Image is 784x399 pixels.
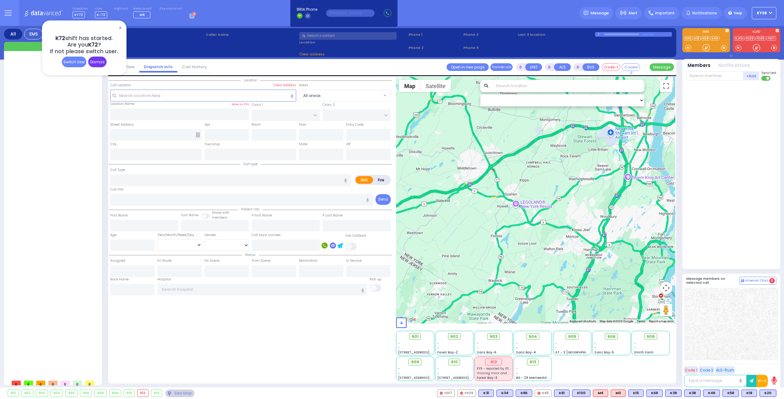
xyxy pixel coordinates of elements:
[699,366,714,374] button: Code 2
[756,36,766,41] a: FD35
[516,390,532,397] div: K86
[607,334,616,340] span: 906
[24,29,43,39] div: EMS
[110,90,296,101] input: Search location here
[88,57,107,67] div: Dismiss
[463,32,516,37] span: Phone 3
[496,390,513,397] div: K34
[299,90,382,101] span: All areas
[196,132,200,137] span: Other building occupants
[594,341,596,345] span: -
[22,390,33,397] div: 902
[398,316,418,323] a: Open this area in Google Maps (opens a new window)
[420,80,451,92] button: Show satellite imagery
[477,375,497,380] span: Forest Bay-3
[722,390,739,397] div: BLS
[457,390,476,397] div: FD29
[447,63,489,71] a: Open in new page
[733,30,780,35] label: KJFD
[437,350,458,355] span: Forest Bay-2
[181,213,198,218] label: Last Name
[518,32,595,37] label: Last 3 location
[535,390,552,397] div: K65
[593,390,608,397] div: M4
[628,390,644,397] div: BLS
[451,359,458,365] span: 910
[205,258,220,263] label: On Scene
[36,381,45,385] span: 0
[516,371,518,375] span: -
[55,35,65,42] span: K72
[463,45,516,50] span: Phone 4
[554,390,570,397] div: K61
[205,142,220,147] label: Township
[273,83,296,88] label: Clear address
[744,36,755,41] a: FD29
[568,334,576,340] span: 905
[411,359,419,365] span: 909
[133,7,153,11] label: Medic on call
[757,10,767,16] span: KY38
[622,63,640,71] button: Covered
[299,90,390,101] span: All areas
[650,63,674,71] button: Message
[48,381,58,385] span: 0
[346,122,364,127] label: Entry Code
[212,210,229,215] small: Share with
[477,371,526,375] span: missing miror and out of stock
[555,341,557,345] span: -
[118,24,123,31] span: ✕
[437,371,439,375] span: -
[242,253,259,257] span: Status
[634,341,636,345] span: -
[73,11,85,18] span: KY72
[686,277,740,285] h5: Message members on selected call
[767,36,776,41] a: FD17
[437,390,455,397] div: FD17
[51,390,63,397] div: 904
[110,277,129,282] label: Back Home
[398,316,418,323] img: Google
[157,284,367,295] input: Search hospital
[139,64,177,70] a: Dispatch info
[110,122,134,127] label: Street Address
[398,350,456,355] span: [STREET_ADDRESS][PERSON_NAME]
[398,366,400,371] span: -
[299,142,307,147] label: State
[412,334,419,340] span: 901
[398,345,400,350] span: -
[177,64,212,70] a: Call History
[140,12,145,17] span: M6
[485,359,502,365] div: 912
[741,279,744,283] img: comment-alt.png
[477,345,479,350] span: -
[594,345,596,350] span: -
[12,381,21,385] span: 0
[375,194,391,205] button: Send
[95,11,107,18] span: K-72
[437,345,439,350] span: -
[734,36,744,41] a: KJFD
[684,36,692,41] a: K20
[165,390,194,397] div: See map
[4,29,22,39] div: All
[205,122,210,127] label: Apt
[212,215,228,220] span: members
[398,371,400,375] span: -
[740,277,776,285] button: Internal Chat 0
[572,390,590,397] div: BLS
[151,390,162,397] div: 913
[241,78,260,83] span: Location
[160,7,183,11] label: Fire units on call
[299,122,306,127] label: Floor
[232,102,249,106] label: Save as POI
[346,258,362,263] label: In Service
[114,7,128,11] label: Night unit
[398,375,456,380] span: [STREET_ADDRESS][PERSON_NAME]
[582,63,599,71] button: BUS
[110,83,131,88] label: Call Location
[692,10,717,16] span: Notifications
[124,390,135,397] div: 910
[530,359,536,365] span: 913
[112,38,204,43] label: Caller:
